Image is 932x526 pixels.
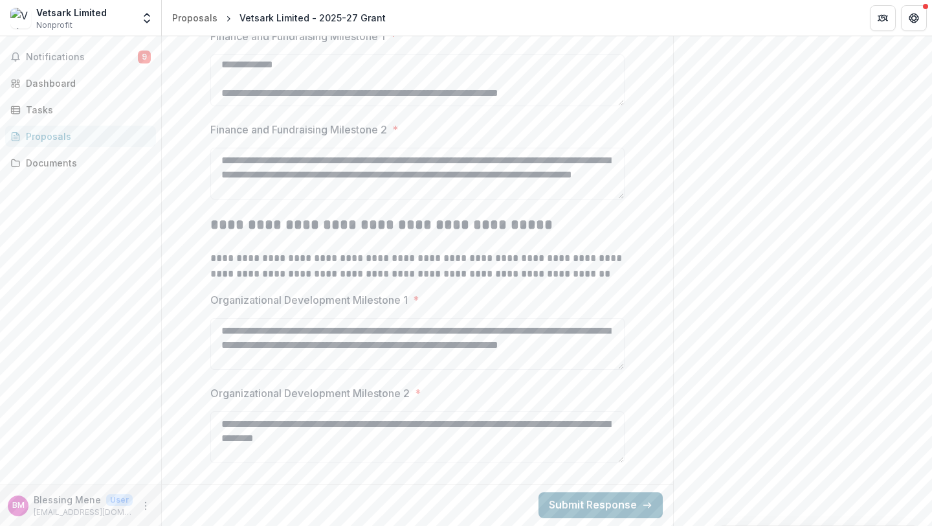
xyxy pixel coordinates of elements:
div: Tasks [26,103,146,117]
div: Proposals [26,130,146,143]
button: More [138,498,153,514]
p: Finance and Fundraising Milestone 2 [210,122,387,137]
span: Nonprofit [36,19,72,31]
span: Notifications [26,52,138,63]
button: Partners [870,5,896,31]
nav: breadcrumb [167,8,391,27]
p: Organizational Development Milestone 1 [210,292,408,308]
div: Vetsark Limited - 2025-27 Grant [239,11,386,25]
button: Open entity switcher [138,5,156,31]
div: Documents [26,156,146,170]
button: Get Help [901,5,927,31]
a: Proposals [5,126,156,147]
a: Dashboard [5,73,156,94]
button: Submit Response [538,492,663,518]
div: Blessing Mene [12,501,25,510]
span: 9 [138,51,151,63]
div: Dashboard [26,76,146,90]
div: Proposals [172,11,217,25]
p: Blessing Mene [34,493,101,507]
a: Documents [5,152,156,174]
p: User [106,494,133,506]
button: Notifications9 [5,47,156,67]
p: [EMAIL_ADDRESS][DOMAIN_NAME] [34,507,133,518]
p: Finance and Fundraising Milestone 1 [210,29,385,44]
a: Tasks [5,99,156,120]
a: Proposals [167,8,223,27]
p: Organizational Development Milestone 2 [210,385,410,401]
div: Vetsark Limited [36,6,107,19]
img: Vetsark Limited [10,8,31,29]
